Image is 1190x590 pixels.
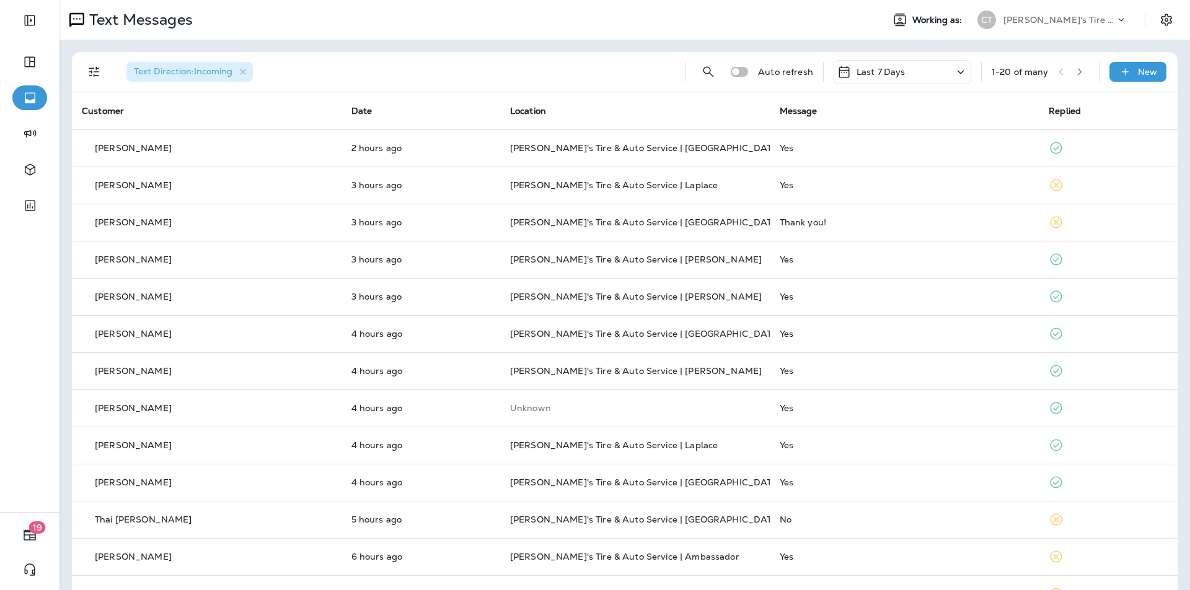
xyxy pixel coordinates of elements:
[780,329,1029,339] div: Yes
[780,180,1029,190] div: Yes
[95,217,172,227] p: [PERSON_NAME]
[82,105,124,116] span: Customer
[351,477,490,487] p: Aug 25, 2025 07:47 AM
[780,217,1029,227] div: Thank you!
[780,366,1029,376] div: Yes
[95,403,172,413] p: [PERSON_NAME]
[82,59,107,84] button: Filters
[351,180,490,190] p: Aug 25, 2025 09:04 AM
[780,254,1029,264] div: Yes
[1155,9,1178,31] button: Settings
[351,143,490,153] p: Aug 25, 2025 09:49 AM
[977,11,996,29] div: CT
[95,292,172,302] p: [PERSON_NAME]
[780,514,1029,524] div: No
[126,62,253,82] div: Text Direction:Incoming
[510,217,782,228] span: [PERSON_NAME]'s Tire & Auto Service | [GEOGRAPHIC_DATA]
[912,15,965,25] span: Working as:
[992,67,1049,77] div: 1 - 20 of many
[510,142,782,154] span: [PERSON_NAME]'s Tire & Auto Service | [GEOGRAPHIC_DATA]
[95,552,172,562] p: [PERSON_NAME]
[510,477,858,488] span: [PERSON_NAME]'s Tire & Auto Service | [GEOGRAPHIC_DATA][PERSON_NAME]
[1138,67,1157,77] p: New
[95,329,172,339] p: [PERSON_NAME]
[780,403,1029,413] div: Yes
[510,254,762,265] span: [PERSON_NAME]'s Tire & Auto Service | [PERSON_NAME]
[29,521,46,534] span: 19
[780,477,1029,487] div: Yes
[95,143,172,153] p: [PERSON_NAME]
[857,67,906,77] p: Last 7 Days
[351,552,490,562] p: Aug 25, 2025 06:00 AM
[95,254,172,264] p: [PERSON_NAME]
[780,552,1029,562] div: Yes
[84,11,193,29] p: Text Messages
[780,105,818,116] span: Message
[510,440,718,451] span: [PERSON_NAME]'s Tire & Auto Service | Laplace
[351,403,490,413] p: Aug 25, 2025 07:52 AM
[351,514,490,524] p: Aug 25, 2025 07:02 AM
[95,514,192,524] p: Thai [PERSON_NAME]
[780,143,1029,153] div: Yes
[510,551,739,562] span: [PERSON_NAME]'s Tire & Auto Service | Ambassador
[510,291,762,302] span: [PERSON_NAME]'s Tire & Auto Service | [PERSON_NAME]
[351,217,490,227] p: Aug 25, 2025 09:03 AM
[95,180,172,190] p: [PERSON_NAME]
[510,403,760,413] p: This customer does not have a last location and the phone number they messaged is not assigned to...
[95,440,172,450] p: [PERSON_NAME]
[510,365,762,376] span: [PERSON_NAME]'s Tire & Auto Service | [PERSON_NAME]
[780,440,1029,450] div: Yes
[351,440,490,450] p: Aug 25, 2025 07:49 AM
[351,292,490,302] p: Aug 25, 2025 08:51 AM
[510,514,782,525] span: [PERSON_NAME]'s Tire & Auto Service | [GEOGRAPHIC_DATA]
[351,105,372,116] span: Date
[95,477,172,487] p: [PERSON_NAME]
[780,292,1029,302] div: Yes
[758,67,813,77] p: Auto refresh
[351,254,490,264] p: Aug 25, 2025 09:00 AM
[12,8,47,33] button: Expand Sidebar
[351,366,490,376] p: Aug 25, 2025 07:58 AM
[351,329,490,339] p: Aug 25, 2025 08:04 AM
[510,180,718,191] span: [PERSON_NAME]'s Tire & Auto Service | Laplace
[1003,15,1115,25] p: [PERSON_NAME]'s Tire & Auto
[12,523,47,547] button: 19
[696,59,721,84] button: Search Messages
[1049,105,1081,116] span: Replied
[95,366,172,376] p: [PERSON_NAME]
[134,66,232,77] span: Text Direction : Incoming
[510,328,782,339] span: [PERSON_NAME]'s Tire & Auto Service | [GEOGRAPHIC_DATA]
[510,105,546,116] span: Location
